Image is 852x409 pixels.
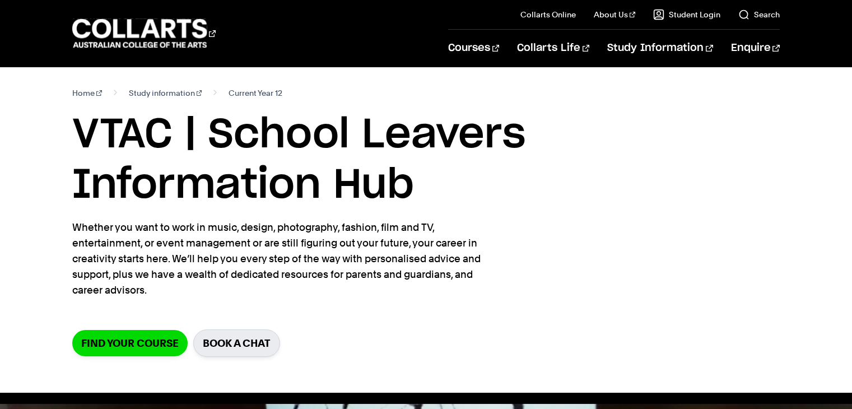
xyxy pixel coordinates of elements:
a: Find your course [72,330,188,356]
a: Home [72,85,102,101]
a: About Us [594,9,635,20]
a: Collarts Life [517,30,589,67]
a: Book a chat [193,329,280,357]
a: Study information [129,85,202,101]
a: Collarts Online [520,9,576,20]
a: Study Information [607,30,713,67]
p: Whether you want to work in music, design, photography, fashion, film and TV, entertainment, or e... [72,220,481,298]
a: Enquire [731,30,780,67]
span: Current Year 12 [229,85,282,101]
div: Go to homepage [72,17,216,49]
h1: VTAC | School Leavers Information Hub [72,110,779,211]
a: Courses [448,30,499,67]
a: Student Login [653,9,720,20]
a: Search [738,9,780,20]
